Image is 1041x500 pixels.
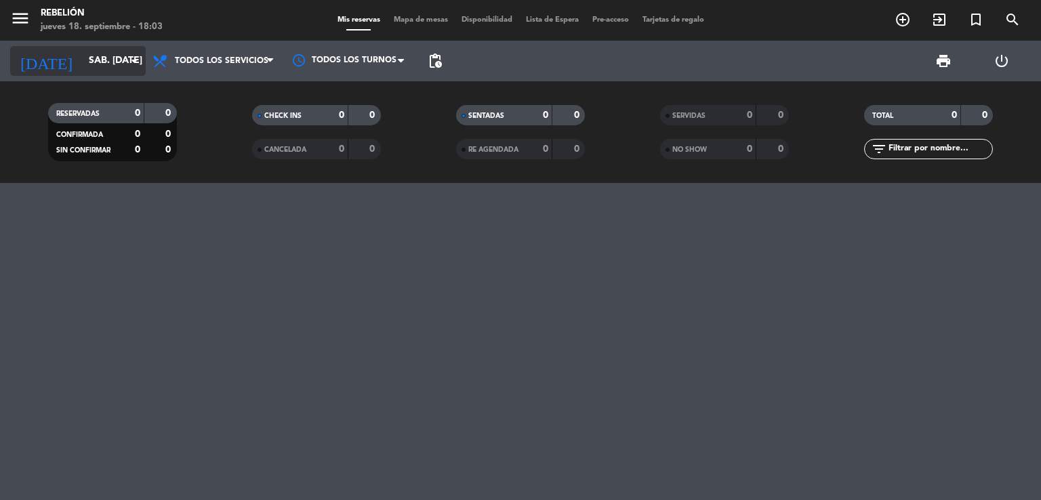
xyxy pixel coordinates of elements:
[778,110,786,120] strong: 0
[339,144,344,154] strong: 0
[56,147,110,154] span: SIN CONFIRMAR
[871,141,887,157] i: filter_list
[56,131,103,138] span: CONFIRMADA
[56,110,100,117] span: RESERVADAS
[982,110,990,120] strong: 0
[427,53,443,69] span: pending_actions
[126,53,142,69] i: arrow_drop_down
[543,110,548,120] strong: 0
[165,145,173,154] strong: 0
[543,144,548,154] strong: 0
[135,129,140,139] strong: 0
[747,144,752,154] strong: 0
[887,142,992,157] input: Filtrar por nombre...
[747,110,752,120] strong: 0
[968,12,984,28] i: turned_in_not
[574,144,582,154] strong: 0
[10,8,30,28] i: menu
[339,110,344,120] strong: 0
[778,144,786,154] strong: 0
[935,53,952,69] span: print
[175,56,268,66] span: Todos los servicios
[264,112,302,119] span: CHECK INS
[135,145,140,154] strong: 0
[135,108,140,118] strong: 0
[369,144,377,154] strong: 0
[994,53,1010,69] i: power_settings_new
[455,16,519,24] span: Disponibilidad
[165,129,173,139] strong: 0
[574,110,582,120] strong: 0
[519,16,586,24] span: Lista de Espera
[41,20,163,34] div: jueves 18. septiembre - 18:03
[41,7,163,20] div: Rebelión
[895,12,911,28] i: add_circle_outline
[387,16,455,24] span: Mapa de mesas
[586,16,636,24] span: Pre-acceso
[672,112,706,119] span: SERVIDAS
[165,108,173,118] strong: 0
[10,46,82,76] i: [DATE]
[872,112,893,119] span: TOTAL
[331,16,387,24] span: Mis reservas
[468,146,518,153] span: RE AGENDADA
[952,110,957,120] strong: 0
[973,41,1031,81] div: LOG OUT
[10,8,30,33] button: menu
[264,146,306,153] span: CANCELADA
[468,112,504,119] span: SENTADAS
[636,16,711,24] span: Tarjetas de regalo
[931,12,947,28] i: exit_to_app
[672,146,707,153] span: NO SHOW
[1004,12,1021,28] i: search
[369,110,377,120] strong: 0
